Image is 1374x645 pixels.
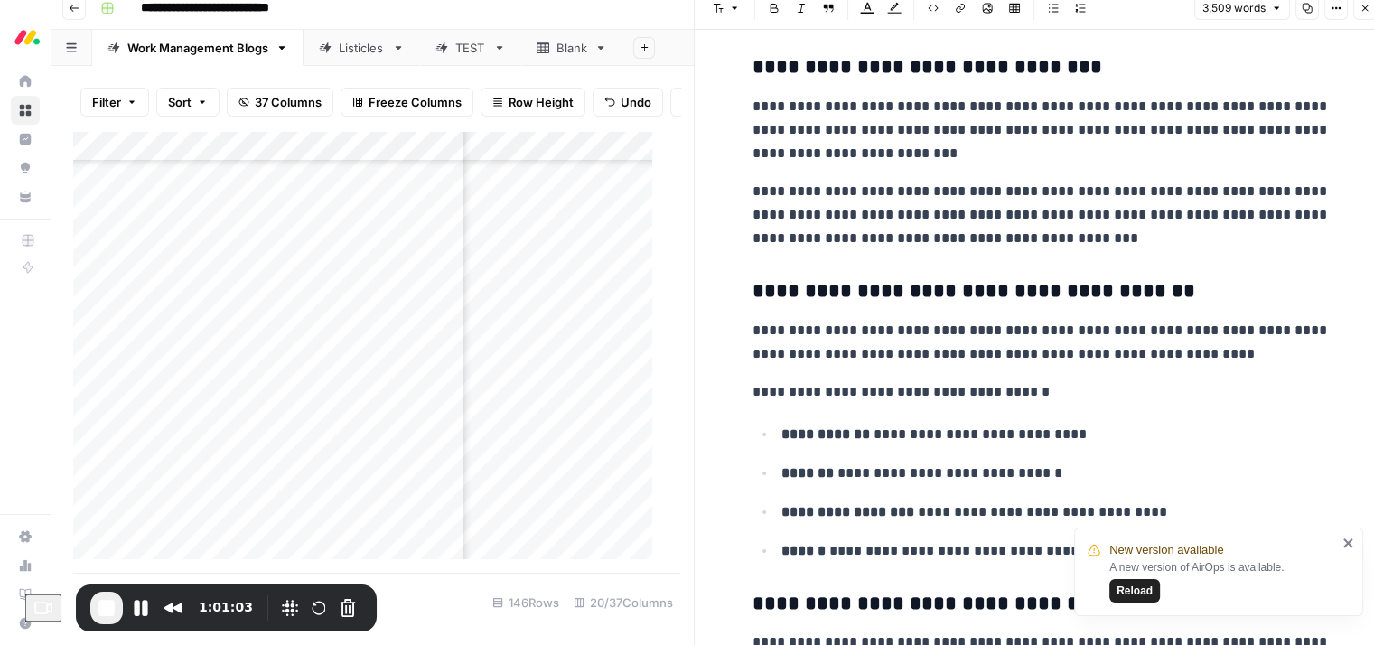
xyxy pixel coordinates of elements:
[481,88,585,117] button: Row Height
[420,30,521,66] a: TEST
[1117,583,1153,599] span: Reload
[341,88,473,117] button: Freeze Columns
[11,96,40,125] a: Browse
[1109,559,1337,603] div: A new version of AirOps is available.
[11,551,40,580] a: Usage
[80,88,149,117] button: Filter
[304,30,420,66] a: Listicles
[11,14,40,60] button: Workspace: Monday.com
[11,182,40,211] a: Your Data
[369,93,462,111] span: Freeze Columns
[127,39,268,57] div: Work Management Blogs
[11,125,40,154] a: Insights
[485,588,566,617] div: 146 Rows
[566,588,680,617] div: 20/37 Columns
[11,522,40,551] a: Settings
[339,39,385,57] div: Listicles
[11,154,40,182] a: Opportunities
[11,21,43,53] img: Monday.com Logo
[556,39,587,57] div: Blank
[1342,536,1355,550] button: close
[168,93,192,111] span: Sort
[156,88,220,117] button: Sort
[509,93,574,111] span: Row Height
[92,93,121,111] span: Filter
[11,67,40,96] a: Home
[92,30,304,66] a: Work Management Blogs
[11,580,40,609] a: Learning Hub
[593,88,663,117] button: Undo
[1109,579,1160,603] button: Reload
[227,88,333,117] button: 37 Columns
[255,93,322,111] span: 37 Columns
[11,609,40,638] button: Help + Support
[1109,541,1223,559] span: New version available
[621,93,651,111] span: Undo
[521,30,622,66] a: Blank
[455,39,486,57] div: TEST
